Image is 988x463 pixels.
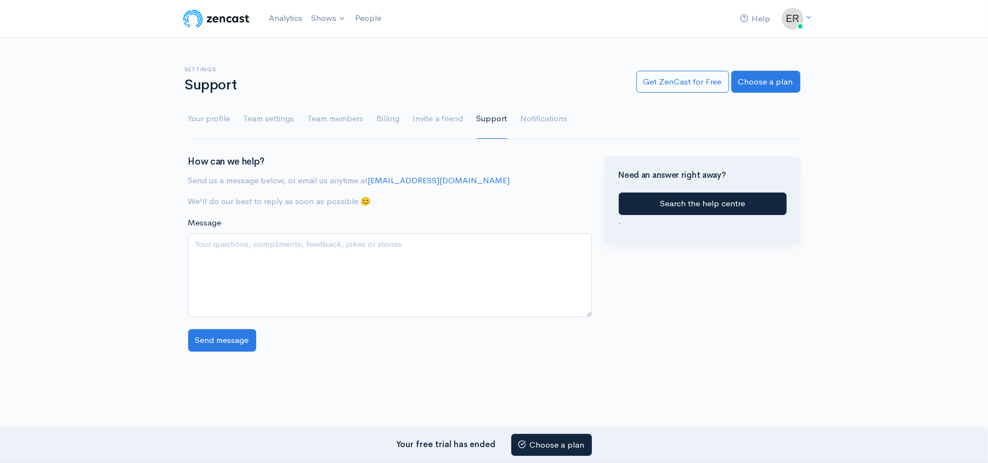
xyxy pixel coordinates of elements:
h6: Settings [185,66,623,72]
a: Billing [377,99,400,139]
a: Choose a plan [511,434,592,456]
a: Choose a plan [731,71,800,93]
img: ... [782,8,804,30]
a: Team members [308,99,364,139]
p: Send us a message below, or email us anytime at [188,174,592,187]
a: Analytics [264,7,307,30]
img: ZenCast Logo [182,8,251,30]
h4: Need an answer right away? [619,171,787,180]
p: We'll do our best to reply as soon as possible 😊 [188,195,592,208]
a: Invite a friend [413,99,464,139]
a: Your profile [188,99,230,139]
label: Message [188,217,222,229]
h1: Support [185,77,623,93]
a: Support [477,99,507,139]
a: People [351,7,386,30]
div: . [619,193,787,227]
a: Shows [307,7,351,31]
a: Notifications [521,99,568,139]
a: Help [736,7,775,31]
h3: How can we help? [188,157,592,167]
a: Get ZenCast for Free [636,71,729,93]
a: Team settings [244,99,295,139]
input: Send message [188,329,256,352]
a: [EMAIL_ADDRESS][DOMAIN_NAME] [368,175,510,185]
a: Search the help centre [619,193,787,215]
strong: Your free trial has ended [397,438,496,449]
